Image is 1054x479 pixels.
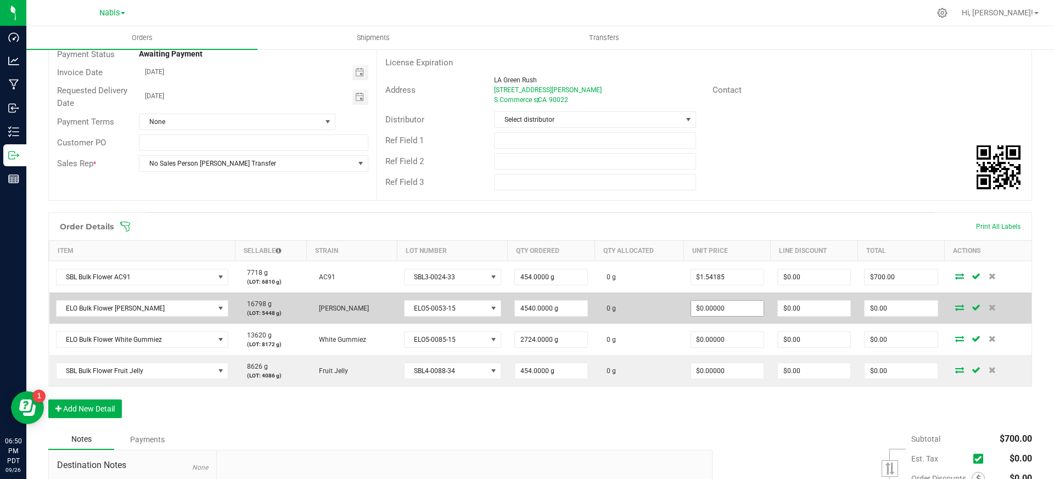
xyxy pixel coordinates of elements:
th: Strain [307,241,397,261]
span: Sales Rep [57,159,93,168]
qrcode: 00009486 [977,145,1021,189]
span: White Gummiez [313,336,366,343]
span: No Sales Person [PERSON_NAME] Transfer [139,156,354,171]
button: Add New Detail [48,399,122,418]
span: SBL Bulk Flower AC91 [57,269,215,285]
p: 09/26 [5,466,21,474]
span: ELO Bulk Flower White Gummiez [57,332,215,347]
span: SBL Bulk Flower Fruit Jelly [57,363,215,379]
p: (LOT: 5448 g) [242,309,300,317]
span: $0.00 [1010,453,1032,464]
span: 90022 [549,96,568,104]
img: Scan me! [977,145,1021,189]
span: Toggle calendar [352,89,368,105]
iframe: Resource center [11,391,44,424]
span: 0 g [601,273,616,281]
th: Item [49,241,236,261]
span: $700.00 [1000,433,1032,444]
iframe: Resource center unread badge [32,390,46,403]
span: 0 g [601,336,616,343]
p: (LOT: 4086 g) [242,371,300,380]
th: Qty Ordered [508,241,595,261]
input: 0 [515,363,587,379]
inline-svg: Inbound [8,103,19,114]
th: Actions [945,241,1031,261]
input: 0 [865,363,937,379]
div: Notes [48,429,114,450]
span: 0 g [601,367,616,375]
span: Nabis [99,8,120,18]
span: SBL3-0024-33 [405,269,487,285]
span: 8626 g [242,363,268,370]
span: Delete Order Detail [984,304,1001,311]
span: Customer PO [57,138,106,148]
span: Ref Field 3 [385,177,424,187]
input: 0 [865,301,937,316]
span: 16798 g [242,300,272,308]
span: Est. Tax [911,454,969,463]
span: Transfers [574,33,634,43]
input: 0 [778,269,850,285]
span: Destination Notes [57,459,208,472]
span: NO DATA FOUND [56,363,229,379]
span: NO DATA FOUND [56,331,229,348]
span: Delete Order Detail [984,367,1001,373]
th: Qty Allocated [595,241,683,261]
input: 0 [691,269,764,285]
span: None [139,114,321,129]
strong: Awaiting Payment [139,49,203,58]
input: 0 [691,363,764,379]
span: 7718 g [242,269,268,277]
input: 0 [691,332,764,347]
p: (LOT: 8172 g) [242,340,300,348]
span: AC91 [313,273,335,281]
input: 0 [515,301,587,316]
th: Unit Price [684,241,771,261]
span: Requested Delivery Date [57,86,127,108]
inline-svg: Dashboard [8,32,19,43]
span: Select distributor [495,112,681,127]
p: (LOT: 6810 g) [242,278,300,286]
input: 0 [865,269,937,285]
span: Hi, [PERSON_NAME]! [962,8,1033,17]
span: Calculate excise tax [973,452,988,466]
span: License Expiration [385,58,453,67]
input: 0 [778,332,850,347]
span: S Commerce st [494,96,539,104]
input: 0 [515,269,587,285]
span: ELO Bulk Flower [PERSON_NAME] [57,301,215,316]
p: 06:50 PM PDT [5,436,21,466]
span: Contact [713,85,742,95]
span: [STREET_ADDRESS][PERSON_NAME] [494,86,602,94]
span: Ref Field 2 [385,156,424,166]
span: 0 g [601,305,616,312]
inline-svg: Manufacturing [8,79,19,90]
span: Save Order Detail [968,367,984,373]
a: Transfers [489,26,720,49]
span: Payment Status [57,49,115,59]
input: 0 [691,301,764,316]
span: None [192,464,208,471]
th: Total [857,241,944,261]
inline-svg: Inventory [8,126,19,137]
span: Delete Order Detail [984,273,1001,279]
span: LA Green Rush [494,76,537,84]
inline-svg: Analytics [8,55,19,66]
a: Shipments [257,26,489,49]
th: Lot Number [397,241,508,261]
span: SBL4-0088-34 [405,363,487,379]
inline-svg: Reports [8,173,19,184]
a: Orders [26,26,257,49]
span: Toggle calendar [352,65,368,80]
span: , [537,96,538,104]
span: 13620 g [242,331,272,339]
inline-svg: Outbound [8,150,19,161]
span: NO DATA FOUND [56,300,229,317]
span: Address [385,85,416,95]
span: Invoice Date [57,67,103,77]
div: Payments [114,430,180,449]
span: [PERSON_NAME] [313,305,369,312]
input: 0 [865,332,937,347]
input: 0 [778,363,850,379]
